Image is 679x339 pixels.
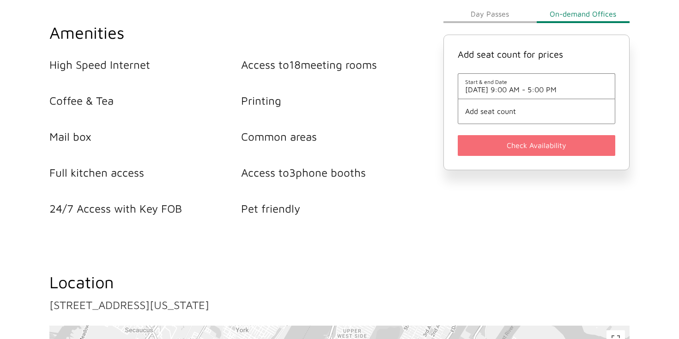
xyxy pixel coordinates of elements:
[49,21,432,44] h2: Amenities
[465,107,608,116] button: Add seat count
[241,94,433,107] li: Printing
[443,5,536,23] button: Day Passes
[241,130,433,143] li: Common areas
[49,166,241,179] li: Full kitchen access
[49,271,630,294] h2: Location
[537,5,630,23] button: On-demand Offices
[241,166,433,179] li: Access to 3 phone booths
[49,130,241,143] li: Mail box
[49,298,209,311] a: [STREET_ADDRESS][US_STATE]
[241,58,433,71] li: Access to 18 meeting rooms
[465,79,608,94] button: Start & end Date[DATE] 9:00 AM - 5:00 PM
[458,49,615,59] h4: Add seat count for prices
[49,58,241,71] li: High Speed Internet
[49,94,241,107] li: Coffee & Tea
[458,135,615,156] button: Check Availability
[49,202,241,215] li: 24/7 Access with Key FOB
[465,79,608,86] span: Start & end Date
[241,202,433,215] li: Pet friendly
[465,86,608,94] span: [DATE] 9:00 AM - 5:00 PM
